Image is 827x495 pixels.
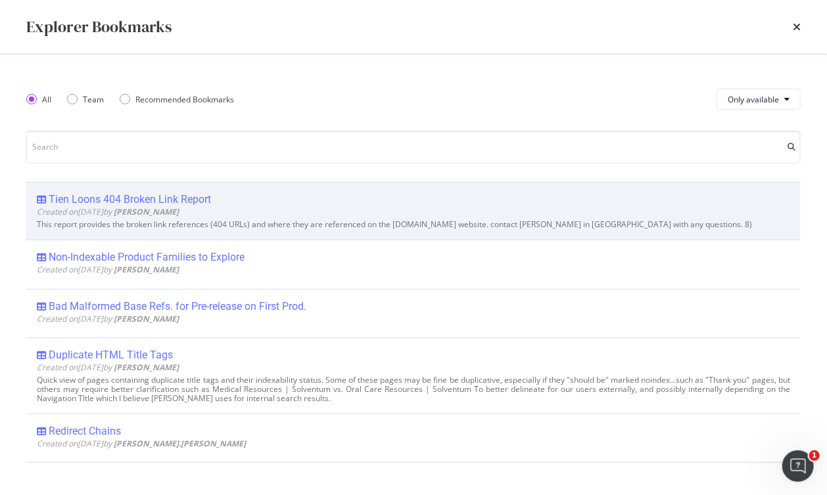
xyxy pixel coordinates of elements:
[114,313,179,324] b: [PERSON_NAME]
[809,450,820,461] span: 1
[42,94,51,105] div: All
[49,251,245,264] div: Non-Indexable Product Families to Explore
[37,206,179,217] span: Created on [DATE] by
[26,16,172,38] div: Explorer Bookmarks
[717,89,801,110] button: Only available
[120,94,234,105] div: Recommended Bookmarks
[37,264,179,275] span: Created on [DATE] by
[793,16,801,38] div: times
[114,206,179,217] b: [PERSON_NAME]
[37,376,790,403] div: Quick view of pages containing duplicate title tags and their indexability status. Some of these ...
[67,94,104,105] div: Team
[49,425,121,438] div: Redirect Chains
[37,220,790,229] div: This report provides the broken link references (404 URLs) and where they are referenced on the [...
[26,131,801,163] input: Search
[49,300,306,313] div: Bad Malformed Base Refs. for Pre-release on First Prod.
[728,94,779,105] span: Only available
[83,94,104,105] div: Team
[37,362,179,373] span: Created on [DATE] by
[26,94,51,105] div: All
[49,193,211,206] div: Tien Loons 404 Broken Link Report
[114,362,179,373] b: [PERSON_NAME]
[782,450,814,482] iframe: Intercom live chat
[37,313,179,324] span: Created on [DATE] by
[49,349,173,362] div: Duplicate HTML Title Tags
[114,438,246,449] b: [PERSON_NAME].[PERSON_NAME]
[135,94,234,105] div: Recommended Bookmarks
[37,438,246,449] span: Created on [DATE] by
[114,264,179,275] b: [PERSON_NAME]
